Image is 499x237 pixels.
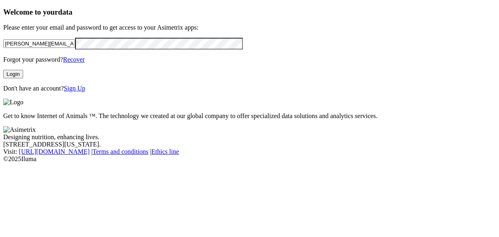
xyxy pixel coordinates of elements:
[63,56,84,63] a: Recover
[3,99,24,106] img: Logo
[3,141,496,148] div: [STREET_ADDRESS][US_STATE].
[3,155,496,163] div: © 2025 Iluma
[19,148,90,155] a: [URL][DOMAIN_NAME]
[3,112,496,120] p: Get to know Internet of Animals ™. The technology we created at our global company to offer speci...
[3,126,36,134] img: Asimetrix
[3,8,496,17] h3: Welcome to your
[3,56,496,63] p: Forgot your password?
[93,148,149,155] a: Terms and conditions
[58,8,72,16] span: data
[3,85,496,92] p: Don't have an account?
[151,148,179,155] a: Ethics line
[64,85,85,92] a: Sign Up
[3,70,23,78] button: Login
[3,148,496,155] div: Visit : | |
[3,24,496,31] p: Please enter your email and password to get access to your Asimetrix apps:
[3,39,75,48] input: Your email
[3,134,496,141] div: Designing nutrition, enhancing lives.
